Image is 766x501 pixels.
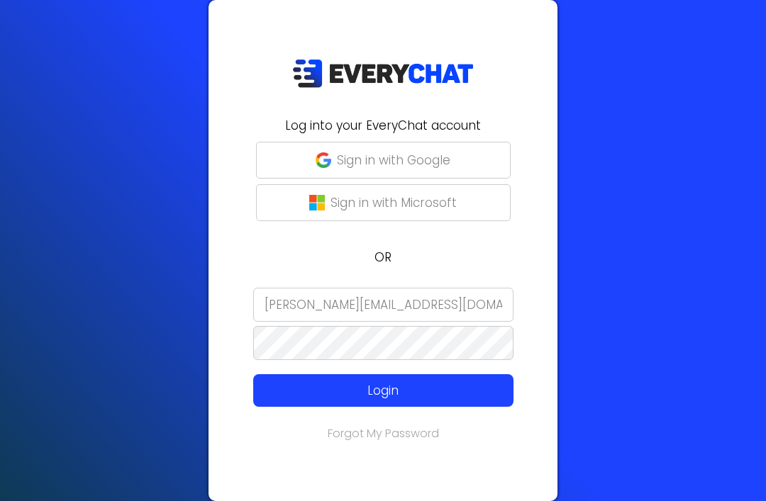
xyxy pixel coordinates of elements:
h2: Log into your EveryChat account [217,116,549,135]
p: Sign in with Microsoft [331,193,457,212]
p: OR [217,248,549,266]
img: EveryChat_logo_dark.png [292,59,474,88]
button: Sign in with Google [256,142,511,179]
img: google-g.png [316,152,331,168]
button: Sign in with Microsoft [256,184,511,221]
input: Email [253,288,514,322]
button: Login [253,374,514,407]
p: Login [279,381,487,400]
img: microsoft-logo.png [309,195,325,210]
a: Forgot My Password [328,425,439,441]
p: Sign in with Google [337,151,450,169]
